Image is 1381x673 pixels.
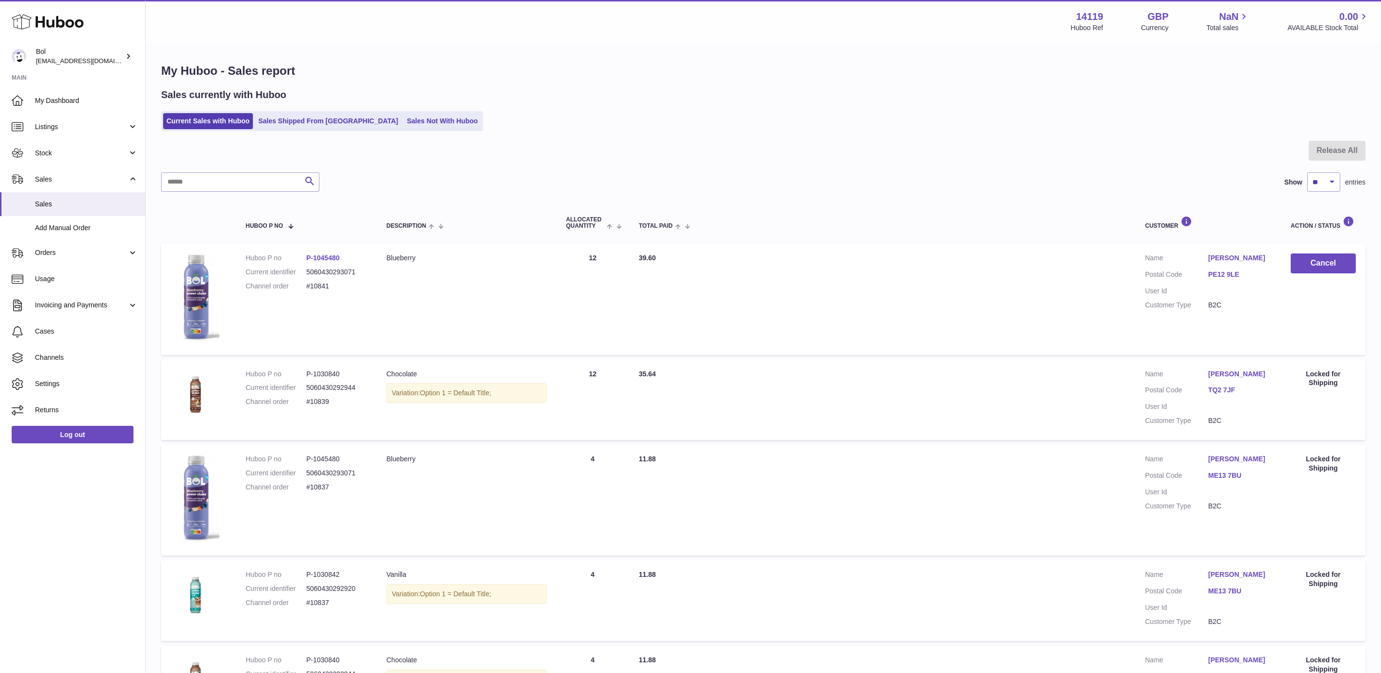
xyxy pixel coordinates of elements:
[35,122,128,132] span: Listings
[163,113,253,129] a: Current Sales with Huboo
[36,57,143,65] span: [EMAIL_ADDRESS][DOMAIN_NAME]
[420,389,491,397] span: Option 1 = Default Title;
[386,570,547,579] div: Vanilla
[171,570,219,619] img: 1024_REVISEDVanilla_LowSugar_Mock.png
[246,656,306,665] dt: Huboo P no
[1208,416,1271,425] dd: B2C
[1339,10,1358,23] span: 0.00
[1208,656,1271,665] a: [PERSON_NAME]
[639,370,656,378] span: 35.64
[246,570,306,579] dt: Huboo P no
[1145,216,1271,229] div: Customer
[246,584,306,593] dt: Current identifier
[1287,10,1369,33] a: 0.00 AVAILABLE Stock Total
[1145,301,1208,310] dt: Customer Type
[1145,454,1208,466] dt: Name
[639,656,656,664] span: 11.88
[12,426,133,443] a: Log out
[1148,10,1168,23] strong: GBP
[1208,253,1271,263] a: [PERSON_NAME]
[246,483,306,492] dt: Channel order
[246,268,306,277] dt: Current identifier
[386,370,547,379] div: Chocolate
[386,383,547,403] div: Variation:
[246,370,306,379] dt: Huboo P no
[306,656,367,665] dd: P-1030840
[1145,603,1208,612] dt: User Id
[1145,656,1208,667] dt: Name
[1206,10,1249,33] a: NaN Total sales
[171,253,219,342] img: 141191747909130.png
[35,96,138,105] span: My Dashboard
[1284,178,1302,187] label: Show
[386,584,547,604] div: Variation:
[556,360,629,440] td: 12
[1145,617,1208,626] dt: Customer Type
[1208,301,1271,310] dd: B2C
[246,223,283,229] span: Huboo P no
[306,268,367,277] dd: 5060430293071
[1287,23,1369,33] span: AVAILABLE Stock Total
[639,571,656,578] span: 11.88
[161,88,286,101] h2: Sales currently with Huboo
[35,379,138,388] span: Settings
[35,223,138,233] span: Add Manual Order
[35,327,138,336] span: Cases
[1145,587,1208,598] dt: Postal Code
[1219,10,1238,23] span: NaN
[1141,23,1169,33] div: Currency
[1145,502,1208,511] dt: Customer Type
[306,584,367,593] dd: 5060430292920
[1208,270,1271,279] a: PE12 9LE
[246,469,306,478] dt: Current identifier
[1345,178,1365,187] span: entries
[35,175,128,184] span: Sales
[386,656,547,665] div: Chocolate
[420,590,491,598] span: Option 1 = Default Title;
[556,244,629,354] td: 12
[566,217,604,229] span: ALLOCATED Quantity
[1208,617,1271,626] dd: B2C
[35,405,138,415] span: Returns
[1145,570,1208,582] dt: Name
[171,370,219,418] img: 1224_REVISEDChocolate_LowSugar_Mock.png
[639,223,673,229] span: Total paid
[1208,502,1271,511] dd: B2C
[1076,10,1103,23] strong: 14119
[246,282,306,291] dt: Channel order
[306,370,367,379] dd: P-1030840
[1145,416,1208,425] dt: Customer Type
[1145,386,1208,397] dt: Postal Code
[171,454,219,543] img: 141191747909130.png
[306,570,367,579] dd: P-1030842
[306,383,367,392] dd: 5060430292944
[246,454,306,464] dt: Huboo P no
[1145,253,1208,265] dt: Name
[306,397,367,406] dd: #10839
[35,200,138,209] span: Sales
[1208,570,1271,579] a: [PERSON_NAME]
[1291,454,1356,473] div: Locked for Shipping
[306,483,367,492] dd: #10837
[255,113,401,129] a: Sales Shipped From [GEOGRAPHIC_DATA]
[1071,23,1103,33] div: Huboo Ref
[1208,471,1271,480] a: ME13 7BU
[306,282,367,291] dd: #10841
[246,598,306,607] dt: Channel order
[306,254,340,262] a: P-1045480
[35,301,128,310] span: Invoicing and Payments
[1145,471,1208,483] dt: Postal Code
[35,353,138,362] span: Channels
[306,469,367,478] dd: 5060430293071
[1208,386,1271,395] a: TQ2 7JF
[1291,570,1356,589] div: Locked for Shipping
[639,254,656,262] span: 39.60
[161,63,1365,79] h1: My Huboo - Sales report
[35,248,128,257] span: Orders
[1291,216,1356,229] div: Action / Status
[1208,587,1271,596] a: ME13 7BU
[556,445,629,555] td: 4
[639,455,656,463] span: 11.88
[306,598,367,607] dd: #10837
[246,397,306,406] dt: Channel order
